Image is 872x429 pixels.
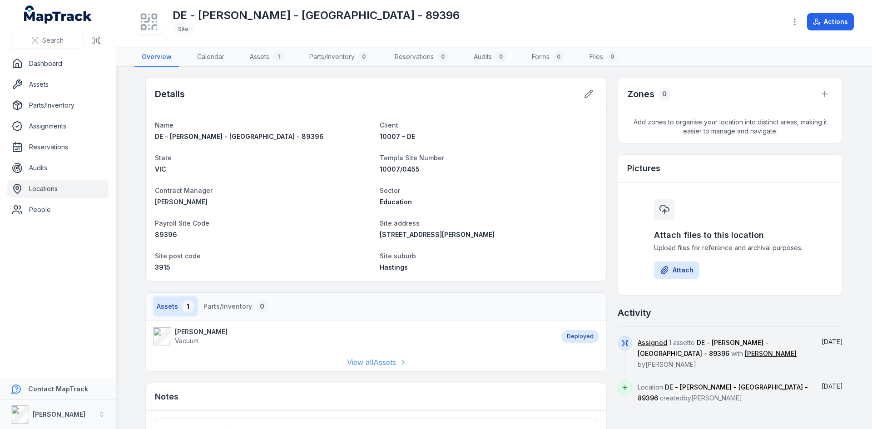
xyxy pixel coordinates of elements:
[561,330,599,343] div: Deployed
[7,201,109,219] a: People
[7,159,109,177] a: Audits
[256,300,268,313] div: 0
[155,390,178,403] h3: Notes
[654,243,807,252] span: Upload files for reference and archival purposes.
[155,219,209,227] span: Payroll Site Code
[525,48,571,67] a: Forms0
[658,88,671,100] div: 0
[638,383,808,402] span: DE - [PERSON_NAME] - [GEOGRAPHIC_DATA] - 89396
[134,48,179,67] a: Overview
[173,8,460,23] h1: DE - [PERSON_NAME] - [GEOGRAPHIC_DATA] - 89396
[190,48,232,67] a: Calendar
[155,187,213,194] span: Contract Manager
[627,88,654,100] h2: Zones
[7,138,109,156] a: Reservations
[822,338,843,345] span: [DATE]
[11,32,84,49] button: Search
[654,261,699,279] button: Attach
[618,306,651,319] h2: Activity
[273,51,284,62] div: 1
[380,187,400,194] span: Sector
[153,327,552,345] a: [PERSON_NAME]Vacuum
[822,338,843,345] time: 8/14/2025, 3:24:20 PM
[173,23,194,35] div: Site
[155,231,177,238] span: 89396
[618,110,842,143] span: Add zones to organise your location into distinct areas, making it easier to manage and navigate.
[33,410,85,418] strong: [PERSON_NAME]
[7,117,109,135] a: Assignments
[358,51,369,62] div: 0
[7,54,109,73] a: Dashboard
[155,197,372,207] a: [PERSON_NAME]
[7,75,109,94] a: Assets
[387,48,456,67] a: Reservations0
[155,88,185,100] h2: Details
[380,219,420,227] span: Site address
[302,48,377,67] a: Parts/Inventory0
[495,51,506,62] div: 0
[607,51,618,62] div: 0
[200,296,272,316] button: Parts/Inventory0
[654,229,807,242] h3: Attach files to this location
[155,252,201,260] span: Site post code
[155,121,173,129] span: Name
[243,48,291,67] a: Assets1
[437,51,448,62] div: 0
[380,154,444,162] span: Templa Site Number
[175,337,198,345] span: Vacuum
[638,339,797,368] span: 1 asset to with by [PERSON_NAME]
[380,231,495,238] span: [STREET_ADDRESS][PERSON_NAME]
[153,296,198,316] button: Assets1
[638,339,768,357] span: DE - [PERSON_NAME] - [GEOGRAPHIC_DATA] - 89396
[745,349,797,358] a: [PERSON_NAME]
[380,165,420,173] span: 10007/0455
[7,180,109,198] a: Locations
[155,154,172,162] span: State
[380,263,408,271] span: Hastings
[182,300,194,313] div: 1
[822,382,843,390] span: [DATE]
[380,252,416,260] span: Site suburb
[638,383,808,402] span: Location created by [PERSON_NAME]
[380,133,415,140] span: 10007 - DE
[380,198,412,206] span: Education
[24,5,92,24] a: MapTrack
[175,327,228,336] strong: [PERSON_NAME]
[638,338,667,347] a: Assigned
[155,263,170,271] span: 3915
[380,121,398,129] span: Client
[627,162,660,175] h3: Pictures
[155,133,324,140] span: DE - [PERSON_NAME] - [GEOGRAPHIC_DATA] - 89396
[155,165,166,173] span: VIC
[28,385,88,393] strong: Contact MapTrack
[582,48,625,67] a: Files0
[42,36,64,45] span: Search
[553,51,564,62] div: 0
[466,48,514,67] a: Audits0
[807,13,854,30] button: Actions
[7,96,109,114] a: Parts/Inventory
[347,357,405,368] a: View allAssets
[822,382,843,390] time: 12/24/2024, 12:42:18 PM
